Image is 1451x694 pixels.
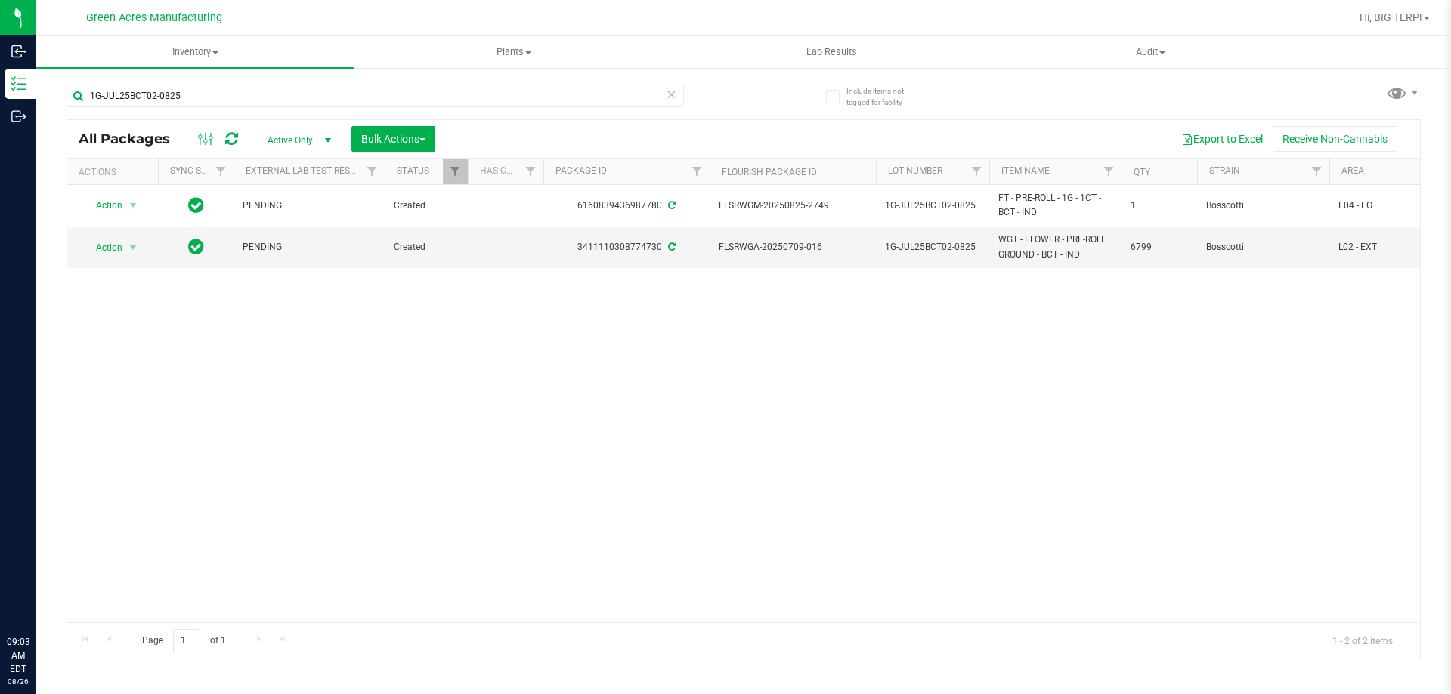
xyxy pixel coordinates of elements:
[885,240,980,254] span: 1G-JUL25BCT02-0825
[11,76,26,91] inline-svg: Inventory
[518,159,543,184] a: Filter
[673,36,991,68] a: Lab Results
[361,133,425,145] span: Bulk Actions
[79,131,185,147] span: All Packages
[1171,126,1273,152] button: Export to Excel
[998,191,1112,220] span: FT - PRE-ROLL - 1G - 1CT - BCT - IND
[666,85,676,104] span: Clear
[992,45,1309,59] span: Audit
[1304,159,1329,184] a: Filter
[188,236,204,258] span: In Sync
[1360,11,1422,23] span: Hi, BIG TERP!
[1097,159,1122,184] a: Filter
[67,85,684,107] input: Search Package ID, Item Name, SKU, Lot or Part Number...
[685,159,710,184] a: Filter
[82,237,123,258] span: Action
[1131,199,1188,213] span: 1
[82,195,123,216] span: Action
[1001,165,1050,176] a: Item Name
[397,165,429,176] a: Status
[188,195,204,216] span: In Sync
[7,635,29,676] p: 09:03 AM EDT
[786,45,877,59] span: Lab Results
[7,676,29,687] p: 08/26
[351,126,435,152] button: Bulk Actions
[1209,165,1240,176] a: Strain
[443,159,468,184] a: Filter
[124,195,143,216] span: select
[1338,240,1434,254] span: L02 - EXT
[964,159,989,184] a: Filter
[11,44,26,59] inline-svg: Inbound
[719,199,867,213] span: FLSRWGM-20250825-2749
[846,85,922,108] span: Include items not tagged for facility
[124,237,143,258] span: select
[1206,240,1320,254] span: Bosscotti
[394,199,459,213] span: Created
[888,165,942,176] a: Lot Number
[1273,126,1397,152] button: Receive Non-Cannabis
[541,240,712,254] div: 3411110308774730
[129,629,238,652] span: Page of 1
[1320,629,1405,652] span: 1 - 2 of 2 items
[360,159,385,184] a: Filter
[719,240,867,254] span: FLSRWGA-20250709-016
[885,199,980,213] span: 1G-JUL25BCT02-0825
[541,199,712,213] div: 6160839436987780
[209,159,234,184] a: Filter
[86,11,222,24] span: Green Acres Manufacturing
[1338,199,1434,213] span: F04 - FG
[355,45,672,59] span: Plants
[11,109,26,124] inline-svg: Outbound
[36,45,354,59] span: Inventory
[468,159,543,185] th: Has COA
[36,36,354,68] a: Inventory
[243,240,376,254] span: PENDING
[1134,167,1150,177] a: Qty
[555,165,607,176] a: Package ID
[1206,199,1320,213] span: Bosscotti
[666,200,676,211] span: Sync from Compliance System
[394,240,459,254] span: Created
[998,233,1112,261] span: WGT - FLOWER - PRE-ROLL GROUND - BCT - IND
[1341,165,1364,176] a: Area
[246,165,364,176] a: External Lab Test Result
[170,165,228,176] a: Sync Status
[173,629,200,652] input: 1
[722,167,817,177] a: Flourish Package ID
[666,242,676,252] span: Sync from Compliance System
[992,36,1310,68] a: Audit
[243,199,376,213] span: PENDING
[354,36,673,68] a: Plants
[15,573,60,618] iframe: Resource center
[79,167,152,177] div: Actions
[1131,240,1188,254] span: 6799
